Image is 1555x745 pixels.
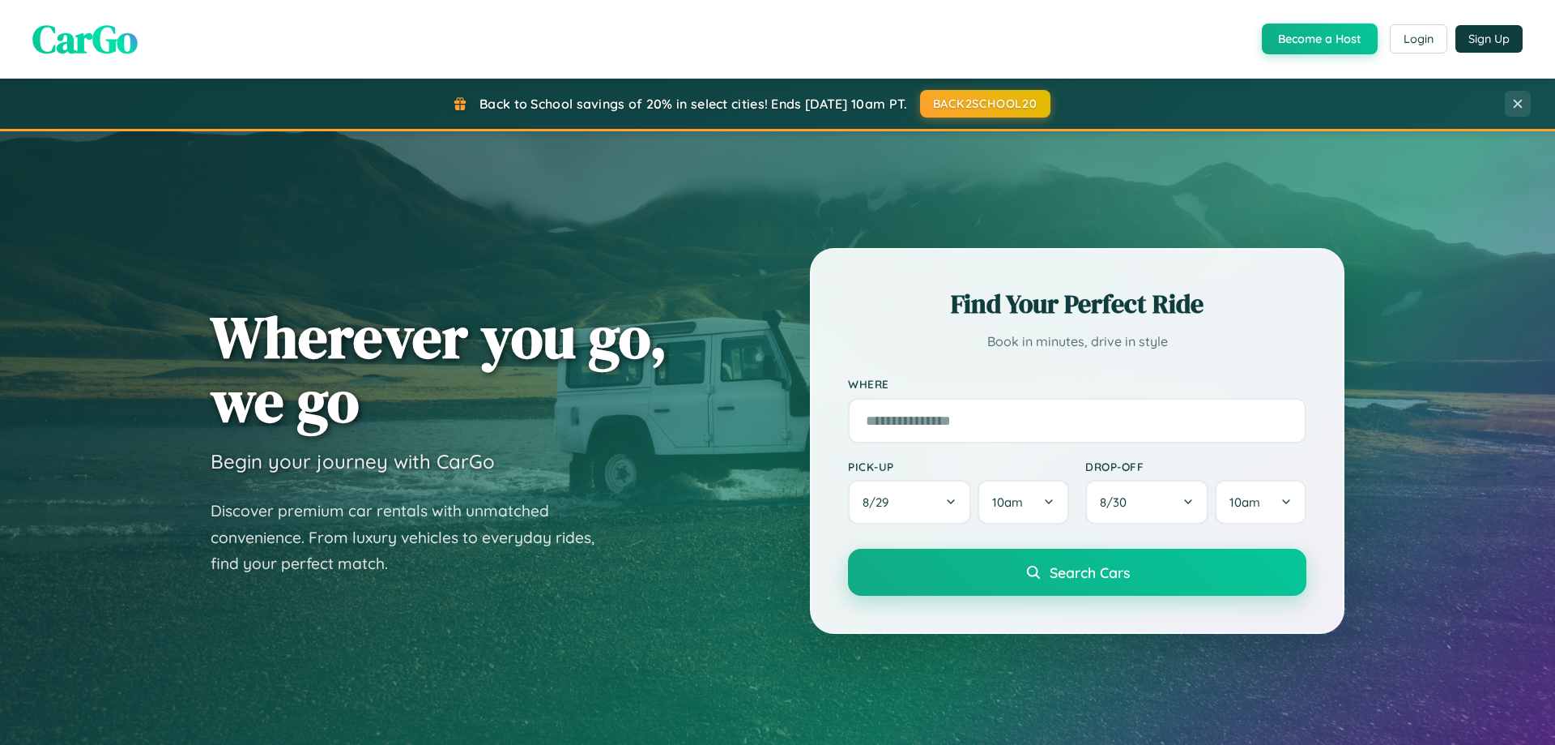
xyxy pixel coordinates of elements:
button: 10am [1215,480,1306,524]
button: Sign Up [1455,25,1523,53]
h3: Begin your journey with CarGo [211,449,495,473]
span: 10am [992,495,1023,510]
span: 10am [1229,495,1260,510]
span: 8 / 29 [863,495,897,510]
button: BACK2SCHOOL20 [920,90,1050,118]
button: 8/29 [848,480,971,524]
label: Drop-off [1085,460,1306,473]
button: 10am [978,480,1069,524]
button: Become a Host [1262,24,1378,54]
label: Where [848,378,1306,392]
button: Search Cars [848,549,1306,596]
label: Pick-up [848,460,1069,473]
span: CarGo [32,12,138,66]
span: 8 / 30 [1100,495,1135,510]
p: Book in minutes, drive in style [848,330,1306,353]
h2: Find Your Perfect Ride [848,286,1306,322]
button: 8/30 [1085,480,1208,524]
button: Login [1390,24,1447,54]
p: Discover premium car rentals with unmatched convenience. From luxury vehicles to everyday rides, ... [211,498,616,577]
span: Search Cars [1050,563,1130,581]
span: Back to School savings of 20% in select cities! Ends [DATE] 10am PT. [479,96,907,112]
h1: Wherever you go, we go [211,305,667,433]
